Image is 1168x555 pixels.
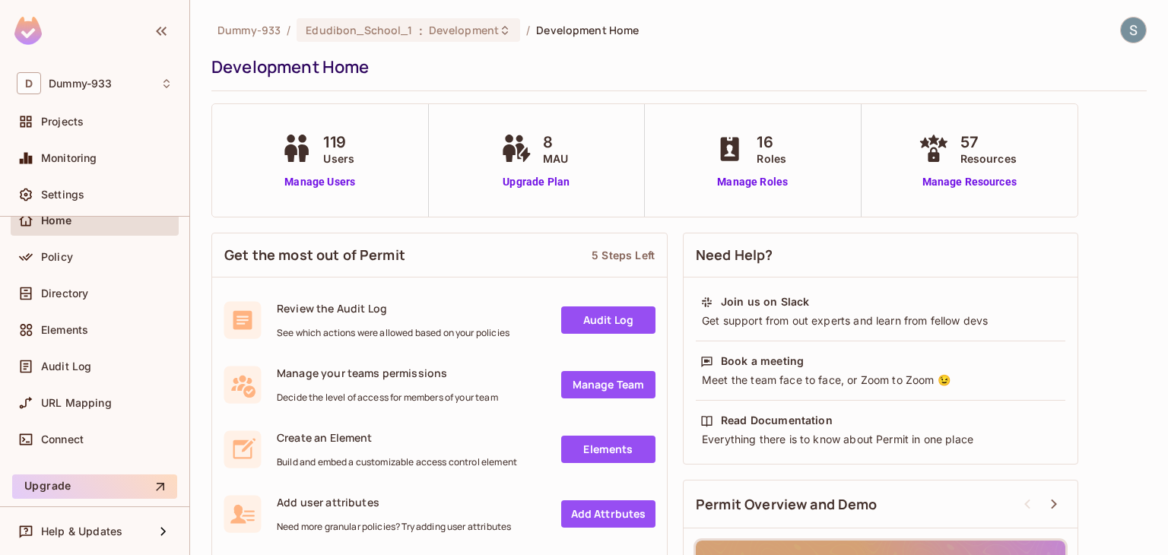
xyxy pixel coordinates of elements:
a: Manage Roles [711,174,794,190]
a: Audit Log [561,306,655,334]
span: Need Help? [696,246,773,265]
div: Meet the team face to face, or Zoom to Zoom 😉 [700,373,1061,388]
span: Help & Updates [41,525,122,538]
span: Development [429,23,499,37]
span: Monitoring [41,152,97,164]
span: Roles [757,151,786,166]
span: MAU [543,151,568,166]
span: Audit Log [41,360,91,373]
span: 57 [960,131,1017,154]
span: Create an Element [277,430,517,445]
span: Get the most out of Permit [224,246,405,265]
span: D [17,72,41,94]
span: Decide the level of access for members of your team [277,392,498,404]
li: / [287,23,290,37]
span: Elements [41,324,88,336]
span: URL Mapping [41,397,112,409]
span: Directory [41,287,88,300]
a: Add Attrbutes [561,500,655,528]
img: Saba Riyaz [1121,17,1146,43]
li: / [526,23,530,37]
span: the active workspace [217,23,281,37]
img: SReyMgAAAABJRU5ErkJggg== [14,17,42,45]
button: Upgrade [12,474,177,499]
span: 8 [543,131,568,154]
span: 119 [323,131,354,154]
div: 5 Steps Left [592,248,655,262]
a: Manage Users [278,174,362,190]
div: Everything there is to know about Permit in one place [700,432,1061,447]
div: Join us on Slack [721,294,809,309]
a: Manage Team [561,371,655,398]
span: Workspace: Dummy-933 [49,78,112,90]
div: Development Home [211,55,1139,78]
span: Projects [41,116,84,128]
span: Resources [960,151,1017,166]
span: 16 [757,131,786,154]
span: Need more granular policies? Try adding user attributes [277,521,511,533]
a: Manage Resources [915,174,1024,190]
span: Development Home [536,23,639,37]
span: Home [41,214,72,227]
div: Read Documentation [721,413,833,428]
div: Get support from out experts and learn from fellow devs [700,313,1061,328]
a: Upgrade Plan [497,174,576,190]
span: Policy [41,251,73,263]
span: Permit Overview and Demo [696,495,878,514]
span: Review the Audit Log [277,301,509,316]
span: Edudibon_School_1 [306,23,412,37]
span: Build and embed a customizable access control element [277,456,517,468]
span: Settings [41,189,84,201]
span: : [418,24,424,36]
span: Add user attributes [277,495,511,509]
div: Book a meeting [721,354,804,369]
span: Users [323,151,354,166]
span: Connect [41,433,84,446]
span: See which actions were allowed based on your policies [277,327,509,339]
a: Elements [561,436,655,463]
span: Manage your teams permissions [277,366,498,380]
